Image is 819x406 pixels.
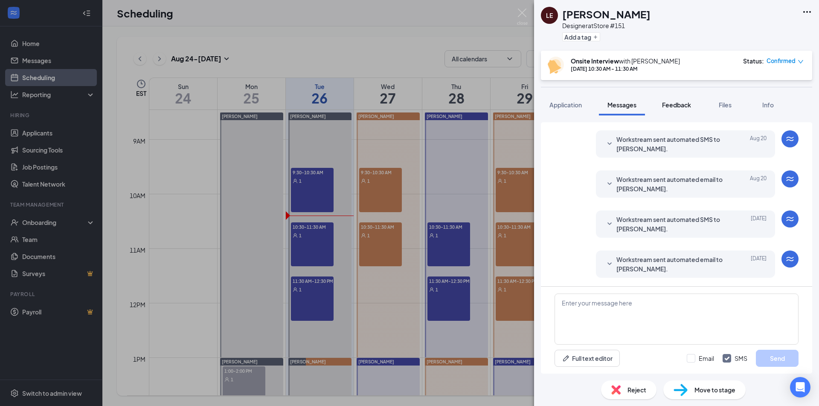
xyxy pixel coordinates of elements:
[562,354,570,363] svg: Pen
[571,57,680,65] div: with [PERSON_NAME]
[562,21,651,30] div: Designer at Store #151
[616,175,728,193] span: Workstream sent automated email to [PERSON_NAME].
[546,11,553,20] div: LE
[802,7,812,17] svg: Ellipses
[694,385,735,394] span: Move to stage
[750,175,767,193] span: Aug 20
[785,254,795,264] svg: WorkstreamLogo
[798,59,804,65] span: down
[571,65,680,72] div: [DATE] 10:30 AM - 11:30 AM
[616,215,728,233] span: Workstream sent automated SMS to [PERSON_NAME].
[662,101,691,109] span: Feedback
[616,135,728,153] span: Workstream sent automated SMS to [PERSON_NAME].
[751,215,767,233] span: [DATE]
[785,174,795,184] svg: WorkstreamLogo
[767,57,796,65] span: Confirmed
[756,350,799,367] button: Send
[562,32,600,41] button: PlusAdd a tag
[562,7,651,21] h1: [PERSON_NAME]
[604,179,615,189] svg: SmallChevronDown
[607,101,636,109] span: Messages
[627,385,646,394] span: Reject
[604,259,615,269] svg: SmallChevronDown
[785,134,795,144] svg: WorkstreamLogo
[549,101,582,109] span: Application
[555,350,620,367] button: Full text editorPen
[743,57,764,65] div: Status :
[616,255,728,274] span: Workstream sent automated email to [PERSON_NAME].
[790,377,810,397] div: Open Intercom Messenger
[604,139,615,149] svg: SmallChevronDown
[593,35,598,40] svg: Plus
[762,101,774,109] span: Info
[785,214,795,224] svg: WorkstreamLogo
[719,101,732,109] span: Files
[750,135,767,153] span: Aug 20
[571,57,619,65] b: Onsite Interview
[751,255,767,274] span: [DATE]
[604,219,615,229] svg: SmallChevronDown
